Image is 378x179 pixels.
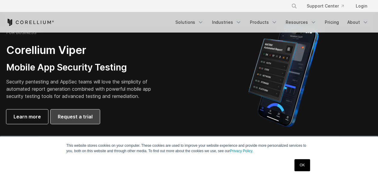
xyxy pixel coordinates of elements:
[6,43,160,57] h2: Corellium Viper
[321,17,343,28] a: Pricing
[208,17,245,28] a: Industries
[172,17,372,28] div: Navigation Menu
[6,62,160,73] h3: Mobile App Security Testing
[6,78,160,100] p: Security pentesting and AppSec teams will love the simplicity of automated report generation comb...
[238,24,329,130] img: Corellium MATRIX automated report on iPhone showing app vulnerability test results across securit...
[66,143,312,154] p: This website stores cookies on your computer. These cookies are used to improve your website expe...
[58,113,93,120] span: Request a trial
[6,19,54,26] a: Corellium Home
[344,17,372,28] a: About
[230,149,253,153] a: Privacy Policy.
[172,17,207,28] a: Solutions
[289,1,300,11] button: Search
[51,109,100,124] a: Request a trial
[6,109,48,124] a: Learn more
[284,1,372,11] div: Navigation Menu
[351,1,372,11] a: Login
[282,17,320,28] a: Resources
[246,17,281,28] a: Products
[302,1,349,11] a: Support Center
[14,113,41,120] span: Learn more
[294,159,310,171] a: OK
